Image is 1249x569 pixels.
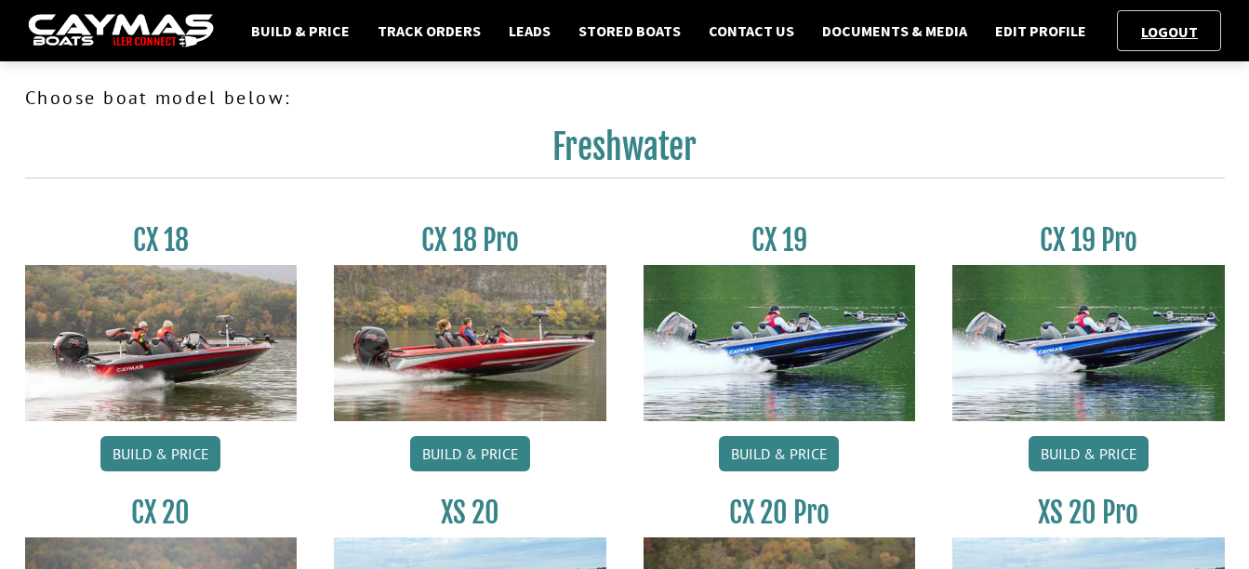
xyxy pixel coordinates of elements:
img: caymas-dealer-connect-2ed40d3bc7270c1d8d7ffb4b79bf05adc795679939227970def78ec6f6c03838.gif [28,14,214,48]
h3: CX 19 Pro [952,223,1225,258]
a: Build & Price [410,436,530,471]
a: Leads [499,19,560,43]
h3: CX 19 [644,223,916,258]
h3: XS 20 [334,496,606,530]
h2: Freshwater [25,126,1225,179]
a: Logout [1132,22,1207,41]
a: Stored Boats [569,19,690,43]
img: CX-18S_thumbnail.jpg [25,265,298,421]
a: Build & Price [1029,436,1149,471]
img: CX-18SS_thumbnail.jpg [334,265,606,421]
p: Choose boat model below: [25,84,1225,112]
a: Build & Price [242,19,359,43]
a: Track Orders [368,19,490,43]
h3: XS 20 Pro [952,496,1225,530]
a: Build & Price [719,436,839,471]
h3: CX 18 Pro [334,223,606,258]
a: Documents & Media [813,19,977,43]
img: CX19_thumbnail.jpg [644,265,916,421]
h3: CX 20 [25,496,298,530]
a: Contact Us [699,19,804,43]
h3: CX 20 Pro [644,496,916,530]
img: CX19_thumbnail.jpg [952,265,1225,421]
a: Build & Price [100,436,220,471]
h3: CX 18 [25,223,298,258]
a: Edit Profile [986,19,1096,43]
